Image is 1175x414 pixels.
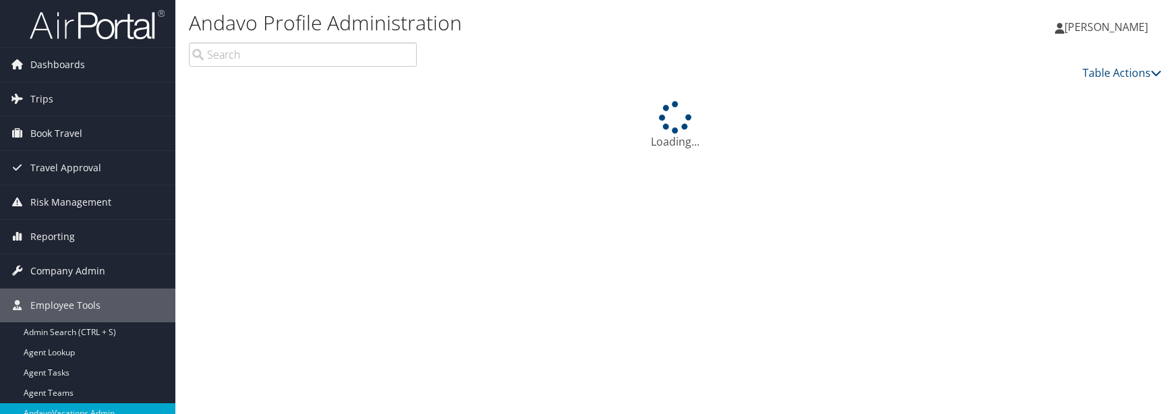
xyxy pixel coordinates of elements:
img: airportal-logo.png [30,9,165,40]
span: Book Travel [30,117,82,150]
span: Dashboards [30,48,85,82]
span: [PERSON_NAME] [1064,20,1148,34]
span: Company Admin [30,254,105,288]
span: Employee Tools [30,289,101,322]
a: Table Actions [1083,65,1162,80]
span: Reporting [30,220,75,254]
span: Trips [30,82,53,116]
div: Loading... [189,101,1162,150]
h1: Andavo Profile Administration [189,9,837,37]
span: Travel Approval [30,151,101,185]
span: Risk Management [30,185,111,219]
input: Search [189,42,417,67]
a: [PERSON_NAME] [1055,7,1162,47]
